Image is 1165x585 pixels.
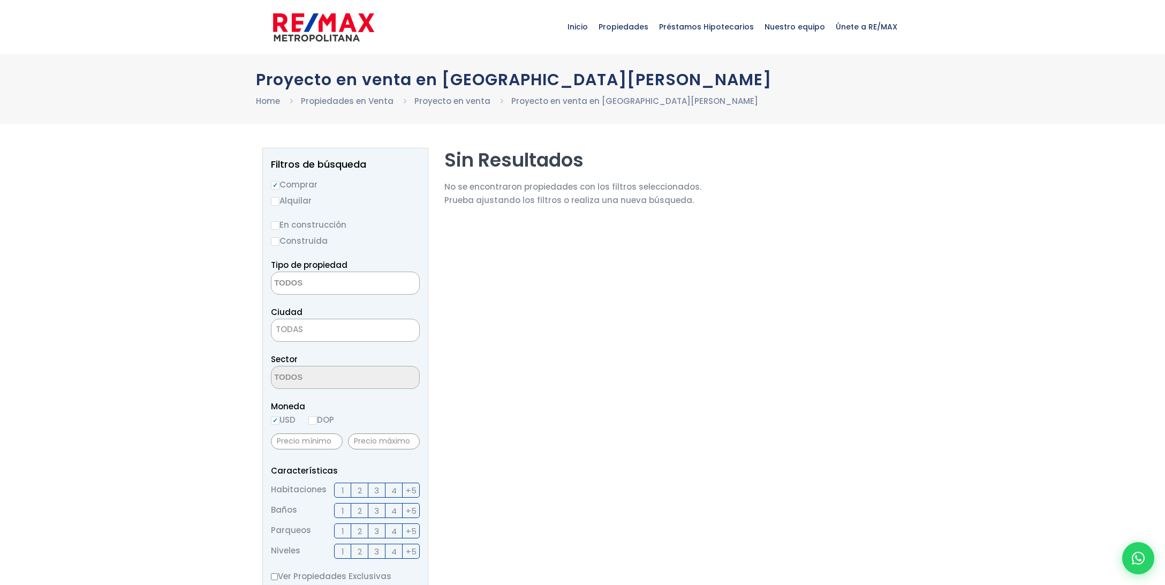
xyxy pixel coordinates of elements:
span: 3 [374,545,379,558]
label: DOP [308,413,334,426]
span: 2 [358,504,362,517]
span: 1 [342,524,344,538]
span: 3 [374,524,379,538]
input: Precio máximo [348,433,420,449]
input: DOP [308,416,317,425]
input: En construcción [271,221,279,230]
label: Construida [271,234,420,247]
span: 4 [391,504,397,517]
label: Alquilar [271,194,420,207]
span: Propiedades [593,11,654,43]
span: 4 [391,524,397,538]
span: 1 [342,484,344,497]
input: Comprar [271,181,279,190]
li: Proyecto en venta en [GEOGRAPHIC_DATA][PERSON_NAME] [511,94,758,108]
p: Características [271,464,420,477]
span: TODAS [276,324,303,335]
span: Préstamos Hipotecarios [654,11,759,43]
h2: Filtros de búsqueda [271,159,420,170]
textarea: Search [271,272,375,295]
span: 1 [342,504,344,517]
input: Ver Propiedades Exclusivas [271,573,278,580]
span: TODAS [271,319,420,342]
input: Precio mínimo [271,433,343,449]
label: Comprar [271,178,420,191]
a: Home [256,95,280,107]
span: 3 [374,484,379,497]
input: Alquilar [271,197,279,206]
span: +5 [406,484,417,497]
span: 4 [391,484,397,497]
a: Proyecto en venta [414,95,490,107]
span: Habitaciones [271,483,327,498]
span: Sector [271,354,298,365]
span: +5 [406,504,417,517]
span: Únete a RE/MAX [830,11,903,43]
span: Inicio [562,11,593,43]
span: +5 [406,545,417,558]
span: 2 [358,545,362,558]
h1: Proyecto en venta en [GEOGRAPHIC_DATA][PERSON_NAME] [256,70,909,89]
span: 2 [358,524,362,538]
span: 1 [342,545,344,558]
span: Ciudad [271,306,302,318]
label: En construcción [271,218,420,231]
h2: Sin Resultados [444,148,701,172]
span: Tipo de propiedad [271,259,347,271]
span: Nuestro equipo [759,11,830,43]
label: USD [271,413,296,426]
span: 2 [358,484,362,497]
span: Baños [271,503,297,518]
textarea: Search [271,366,375,389]
p: No se encontraron propiedades con los filtros seleccionados. Prueba ajustando los filtros o reali... [444,180,701,207]
a: Propiedades en Venta [301,95,394,107]
input: Construida [271,237,279,246]
span: +5 [406,524,417,538]
img: remax-metropolitana-logo [273,11,374,43]
span: 3 [374,504,379,517]
label: Ver Propiedades Exclusivas [271,569,420,583]
span: 4 [391,545,397,558]
input: USD [271,416,279,425]
span: Niveles [271,544,300,559]
span: TODAS [271,322,419,337]
span: Parqueos [271,523,311,538]
span: Moneda [271,400,420,413]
